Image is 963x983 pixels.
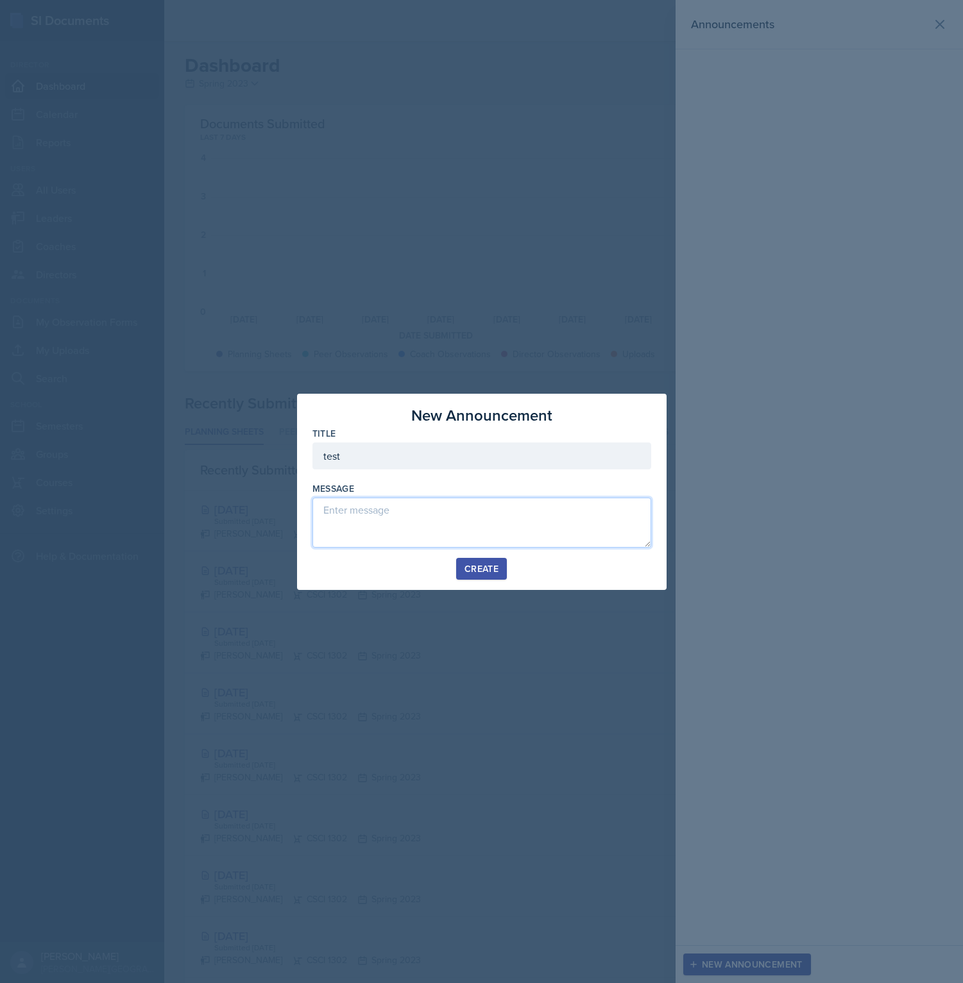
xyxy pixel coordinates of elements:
[312,482,354,495] label: Message
[456,558,507,580] button: Create
[411,404,552,427] h3: New Announcement
[312,442,651,469] input: Enter title
[312,427,336,440] label: Title
[464,564,499,574] div: Create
